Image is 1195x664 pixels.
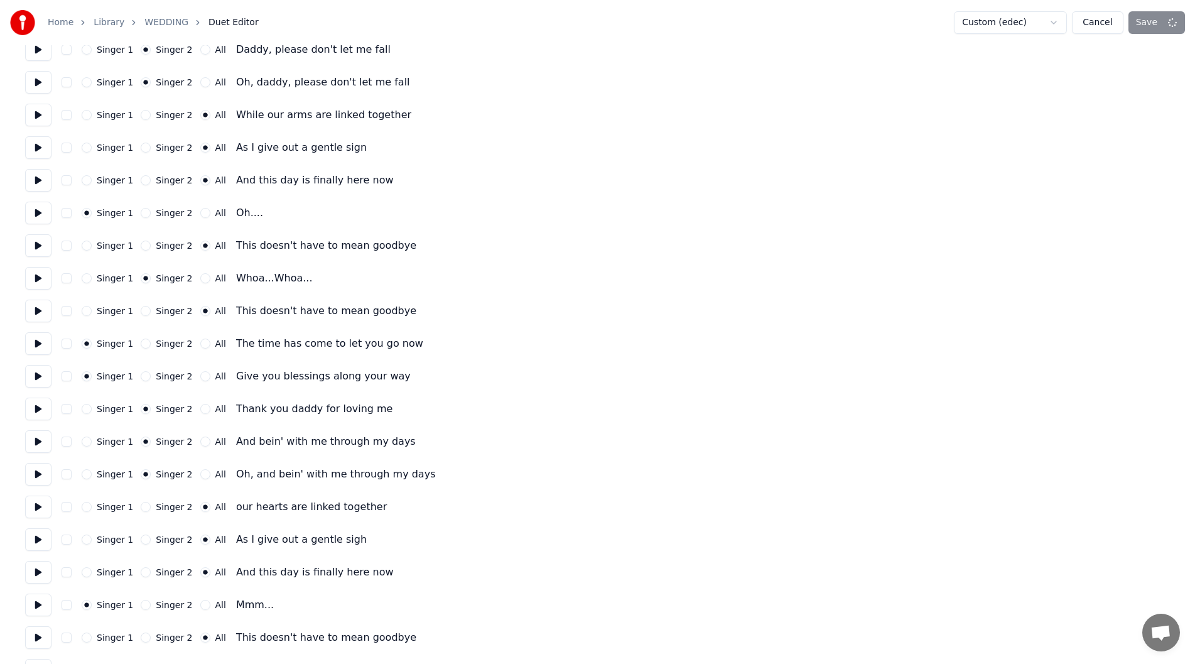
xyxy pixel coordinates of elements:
[215,503,226,511] label: All
[97,372,133,381] label: Singer 1
[10,10,35,35] img: youka
[236,499,387,514] div: our hearts are linked together
[97,601,133,609] label: Singer 1
[215,535,226,544] label: All
[215,45,226,54] label: All
[236,173,394,188] div: And this day is finally here now
[156,535,192,544] label: Singer 2
[236,75,410,90] div: Oh, daddy, please don't let me fall
[48,16,73,29] a: Home
[97,535,133,544] label: Singer 1
[215,307,226,315] label: All
[236,42,391,57] div: Daddy, please don't let me fall
[215,339,226,348] label: All
[48,16,259,29] nav: breadcrumb
[236,336,423,351] div: The time has come to let you go now
[97,307,133,315] label: Singer 1
[236,238,416,253] div: This doesn't have to mean goodbye
[156,143,192,152] label: Singer 2
[236,434,416,449] div: And bein' with me through my days
[236,271,313,286] div: Whoa...Whoa...
[215,274,226,283] label: All
[156,339,192,348] label: Singer 2
[215,633,226,642] label: All
[156,568,192,577] label: Singer 2
[156,176,192,185] label: Singer 2
[215,241,226,250] label: All
[236,565,394,580] div: And this day is finally here now
[208,16,259,29] span: Duet Editor
[97,45,133,54] label: Singer 1
[97,274,133,283] label: Singer 1
[97,143,133,152] label: Singer 1
[236,140,367,155] div: As I give out a gentle sign
[156,503,192,511] label: Singer 2
[97,176,133,185] label: Singer 1
[156,209,192,217] label: Singer 2
[97,241,133,250] label: Singer 1
[156,45,192,54] label: Singer 2
[236,401,393,416] div: Thank you daddy for loving me
[236,532,367,547] div: As I give out a gentle sigh
[94,16,124,29] a: Library
[97,78,133,87] label: Singer 1
[215,78,226,87] label: All
[97,437,133,446] label: Singer 1
[156,274,192,283] label: Singer 2
[97,470,133,479] label: Singer 1
[97,339,133,348] label: Singer 1
[156,470,192,479] label: Singer 2
[1072,11,1123,34] button: Cancel
[156,372,192,381] label: Singer 2
[156,405,192,413] label: Singer 2
[215,568,226,577] label: All
[215,176,226,185] label: All
[97,633,133,642] label: Singer 1
[97,111,133,119] label: Singer 1
[236,107,411,122] div: While our arms are linked together
[97,405,133,413] label: Singer 1
[215,405,226,413] label: All
[215,437,226,446] label: All
[156,601,192,609] label: Singer 2
[156,633,192,642] label: Singer 2
[156,241,192,250] label: Singer 2
[1142,614,1180,651] a: Open chat
[156,437,192,446] label: Singer 2
[236,205,263,220] div: Oh....
[215,143,226,152] label: All
[97,568,133,577] label: Singer 1
[236,467,436,482] div: Oh, and bein' with me through my days
[156,307,192,315] label: Singer 2
[144,16,188,29] a: WEDDING
[215,111,226,119] label: All
[215,470,226,479] label: All
[236,369,411,384] div: Give you blessings along your way
[236,597,274,612] div: Mmm...
[236,303,416,318] div: This doesn't have to mean goodbye
[156,78,192,87] label: Singer 2
[236,630,416,645] div: This doesn't have to mean goodbye
[97,503,133,511] label: Singer 1
[97,209,133,217] label: Singer 1
[215,209,226,217] label: All
[215,372,226,381] label: All
[215,601,226,609] label: All
[156,111,192,119] label: Singer 2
